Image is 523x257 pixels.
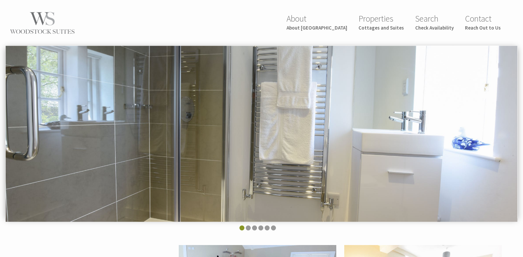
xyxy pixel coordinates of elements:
[287,13,347,31] a: AboutAbout [GEOGRAPHIC_DATA]
[415,25,454,31] small: Check Availability
[465,25,501,31] small: Reach Out to Us
[287,25,347,31] small: About [GEOGRAPHIC_DATA]
[359,25,404,31] small: Cottages and Suites
[415,13,454,31] a: SearchCheck Availability
[465,13,501,31] a: ContactReach Out to Us
[359,13,404,31] a: PropertiesCottages and Suites
[9,11,76,36] img: Woodstock Suites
